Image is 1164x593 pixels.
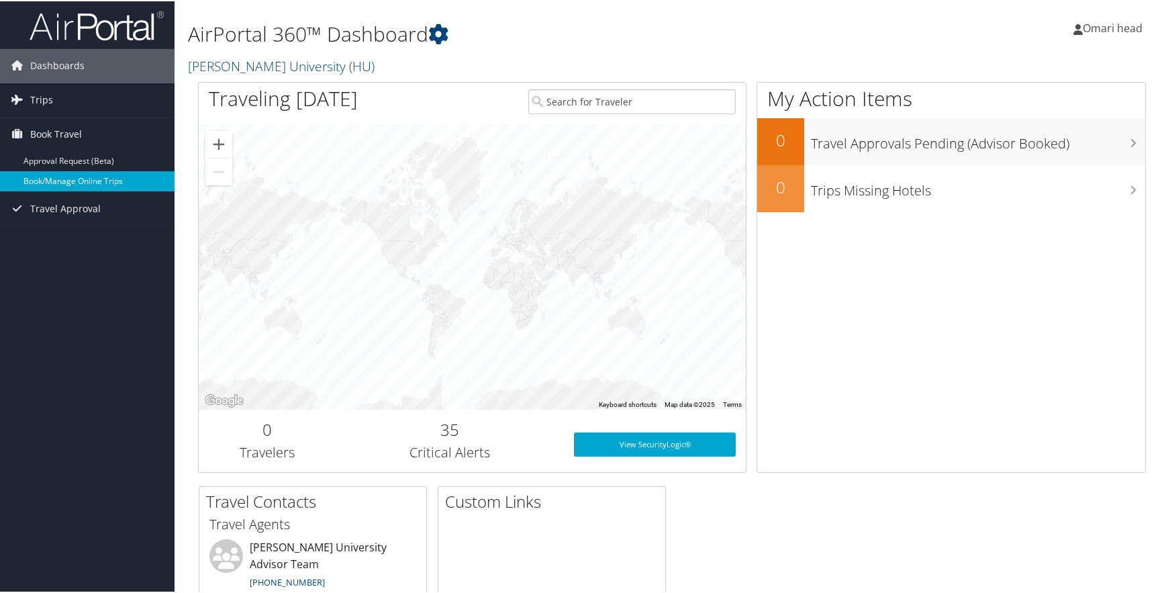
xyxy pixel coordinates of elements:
h3: Critical Alerts [346,442,554,461]
a: 0Trips Missing Hotels [757,164,1145,211]
span: Trips [30,82,53,116]
span: Omari head [1083,19,1143,34]
a: Terms (opens in new tab) [723,400,742,407]
span: Book Travel [30,116,82,150]
input: Search for Traveler [528,88,736,113]
h2: 0 [757,175,804,197]
button: Zoom in [205,130,232,156]
button: Keyboard shortcuts [599,399,657,408]
h1: My Action Items [757,83,1145,111]
h2: 35 [346,417,554,440]
span: Travel Approval [30,191,101,224]
span: Dashboards [30,48,85,81]
button: Zoom out [205,157,232,184]
h3: Trips Missing Hotels [811,173,1145,199]
a: 0Travel Approvals Pending (Advisor Booked) [757,117,1145,164]
img: airportal-logo.png [30,9,164,40]
h2: Travel Contacts [206,489,426,512]
a: View SecurityLogic® [574,431,736,455]
h2: 0 [757,128,804,150]
h1: Traveling [DATE] [209,83,358,111]
h3: Travelers [209,442,326,461]
h2: 0 [209,417,326,440]
a: Open this area in Google Maps (opens a new window) [202,391,246,408]
img: Google [202,391,246,408]
h1: AirPortal 360™ Dashboard [188,19,833,47]
h2: Custom Links [445,489,665,512]
a: Omari head [1073,7,1156,47]
li: [PERSON_NAME] University Advisor Team [203,538,423,593]
h3: Travel Approvals Pending (Advisor Booked) [811,126,1145,152]
a: [PHONE_NUMBER] [250,575,325,587]
span: Map data ©2025 [665,400,715,407]
a: [PERSON_NAME] University (HU) [188,56,378,74]
h3: Travel Agents [209,514,416,533]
